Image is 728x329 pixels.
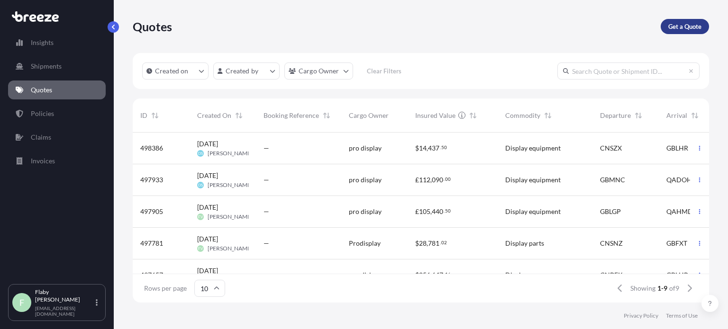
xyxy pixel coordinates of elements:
[264,270,269,280] span: —
[505,239,544,248] span: Display parts
[140,270,163,280] span: 497657
[415,145,419,151] span: $
[35,305,94,317] p: [EMAIL_ADDRESS][DOMAIN_NAME]
[284,62,353,80] button: cargoOwner Filter options
[208,245,253,252] span: [PERSON_NAME]
[142,62,209,80] button: createdOn Filter options
[430,177,432,183] span: ,
[689,110,701,121] button: Sort
[140,207,163,216] span: 497905
[505,207,561,216] span: Display equipment
[31,85,52,95] p: Quotes
[31,109,54,118] p: Policies
[657,284,667,293] span: 1-9
[415,111,455,120] span: Insured Value
[600,270,623,280] span: CNPEK
[600,143,622,153] span: CNSZX
[444,178,445,181] span: .
[264,111,319,120] span: Booking Reference
[264,175,269,185] span: —
[467,110,479,121] button: Sort
[264,143,269,153] span: —
[31,156,55,166] p: Invoices
[419,177,430,183] span: 112
[430,272,432,278] span: ,
[419,240,427,247] span: 28
[666,312,698,320] p: Terms of Use
[415,272,419,278] span: $
[31,38,54,47] p: Insights
[542,110,554,121] button: Sort
[432,177,443,183] span: 090
[630,284,655,293] span: Showing
[430,208,432,215] span: ,
[669,284,679,293] span: of 9
[133,19,172,34] p: Quotes
[140,143,163,153] span: 498386
[8,104,106,123] a: Policies
[419,145,427,151] span: 14
[445,178,451,181] span: 00
[428,145,439,151] span: 437
[31,133,51,142] p: Claims
[427,240,428,247] span: ,
[432,272,443,278] span: 647
[264,239,269,248] span: —
[440,146,441,149] span: .
[144,284,187,293] span: Rows per page
[600,175,625,185] span: GBMNC
[198,244,203,253] span: FV
[8,80,106,99] a: Quotes
[358,63,411,79] button: Clear Filters
[349,175,382,185] span: pro display
[557,62,700,80] input: Search Quote or Shipment ID...
[419,208,430,215] span: 105
[441,241,447,244] span: 02
[349,270,382,280] span: pro dislpay
[505,175,561,185] span: Display equipment
[197,203,218,212] span: [DATE]
[633,110,644,121] button: Sort
[666,143,688,153] span: GBLHR
[600,207,621,216] span: GBLGP
[505,111,540,120] span: Commodity
[8,33,106,52] a: Insights
[35,288,94,303] p: Flaby [PERSON_NAME]
[668,22,701,31] p: Get a Quote
[428,240,439,247] span: 781
[264,207,269,216] span: —
[19,298,24,307] span: F
[233,110,245,121] button: Sort
[208,150,253,157] span: [PERSON_NAME]
[208,181,253,189] span: [PERSON_NAME]
[299,66,339,76] p: Cargo Owner
[8,128,106,147] a: Claims
[140,175,163,185] span: 497933
[666,175,692,185] span: QADOH
[666,207,693,216] span: QAHMD
[197,171,218,180] span: [DATE]
[208,213,253,221] span: [PERSON_NAME]
[445,273,451,276] span: 16
[666,239,687,248] span: GBFXT
[198,149,203,158] span: DS
[198,180,203,190] span: DS
[600,111,631,120] span: Departure
[445,209,451,213] span: 50
[624,312,658,320] a: Privacy Policy
[666,111,687,120] span: Arrival
[367,66,401,76] p: Clear Filters
[149,110,161,121] button: Sort
[8,57,106,76] a: Shipments
[661,19,709,34] a: Get a Quote
[226,66,259,76] p: Created by
[213,62,280,80] button: createdBy Filter options
[349,207,382,216] span: pro display
[349,111,389,120] span: Cargo Owner
[432,208,443,215] span: 440
[197,111,231,120] span: Created On
[419,272,430,278] span: 256
[444,209,445,213] span: .
[444,273,445,276] span: .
